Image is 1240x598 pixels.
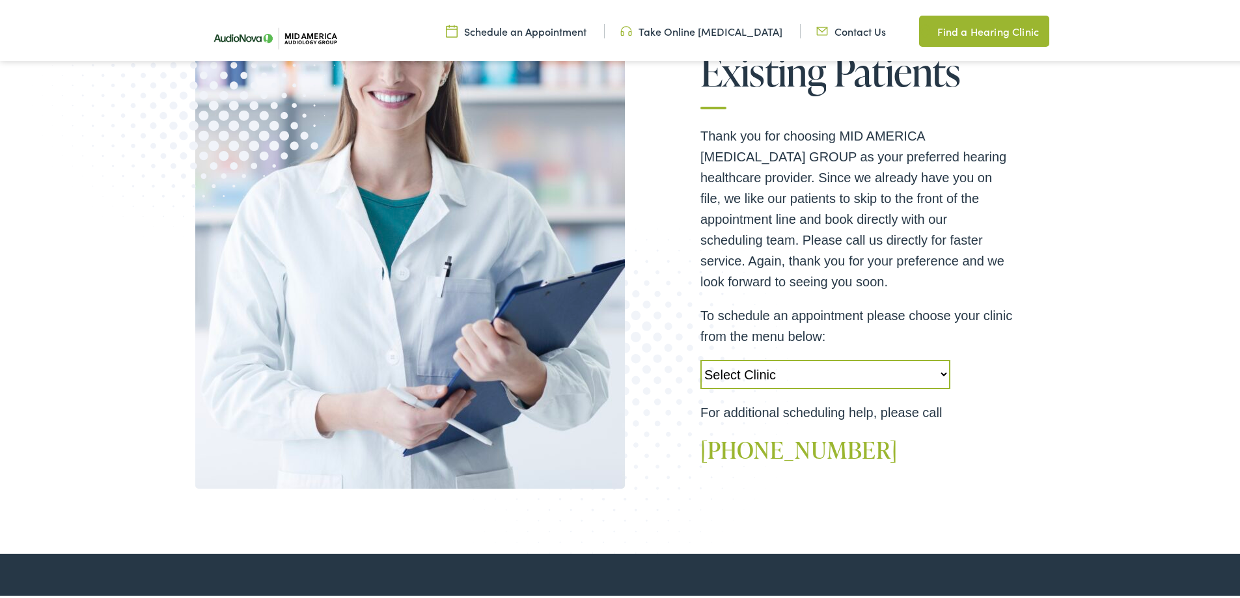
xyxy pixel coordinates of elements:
p: For additional scheduling help, please call [700,400,1013,420]
p: Thank you for choosing MID AMERICA [MEDICAL_DATA] GROUP as your preferred hearing healthcare prov... [700,123,1013,290]
a: Contact Us [816,21,886,36]
a: Take Online [MEDICAL_DATA] [620,21,782,36]
img: Bottom portion of a graphic image with a halftone pattern, adding to the site's aesthetic appeal. [453,224,797,578]
span: Existing [700,48,826,90]
img: utility icon [919,21,931,36]
img: utility icon [446,21,458,36]
a: Schedule an Appointment [446,21,586,36]
img: utility icon [620,21,632,36]
img: utility icon [816,21,828,36]
span: Patients [834,48,961,90]
a: Find a Hearing Clinic [919,13,1049,44]
a: [PHONE_NUMBER] [700,431,898,463]
p: To schedule an appointment please choose your clinic from the menu below: [700,303,1013,344]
